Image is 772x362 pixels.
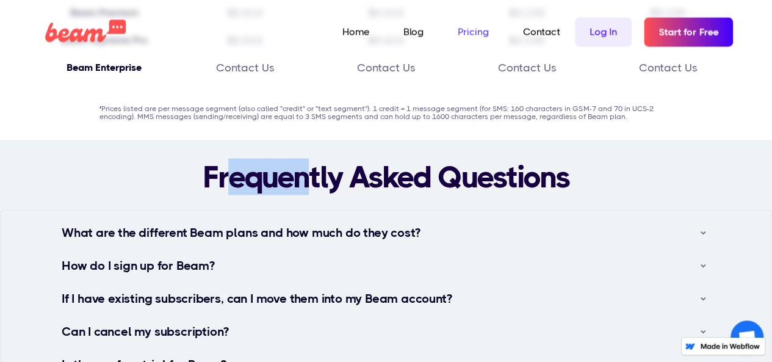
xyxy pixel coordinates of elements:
span: Prices listed are per message segment (also called "credit" or "text segment"). 1 credit = 1 mess... [99,104,653,121]
strong: Can I cancel my subscription? [62,324,229,338]
div: If I have existing subscribers, can I move them into my Beam account? [62,291,710,306]
strong: † [99,104,101,113]
div: What are the different Beam plans and how much do they cost? [62,225,710,240]
div: Open chat [731,320,763,353]
div: Can I cancel my subscription? [62,324,710,339]
strong: How do I sign up for Beam? [62,258,215,272]
img: Beam Logo [39,6,132,57]
img: Made in Webflow [700,343,760,349]
div: Contact Us [216,59,275,77]
a: Pricing [443,17,503,46]
a: Blog [389,17,438,46]
a: Contact [508,17,575,46]
strong: What are the different Beam plans and how much do they cost? [62,225,420,239]
div: How do I sign up for Beam? [62,258,710,273]
a: Home [328,17,384,46]
div: Contact Us [638,59,697,77]
a: Start for Free [644,17,733,46]
a: Log In [575,17,632,46]
div: Contact Us [356,59,415,77]
div: Contact Us [497,59,556,77]
strong: If I have existing subscribers, can I move them into my Beam account? [62,291,452,305]
h6: Beam Enterprise [67,61,142,74]
h2: Frequently Asked Questions [203,158,569,195]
